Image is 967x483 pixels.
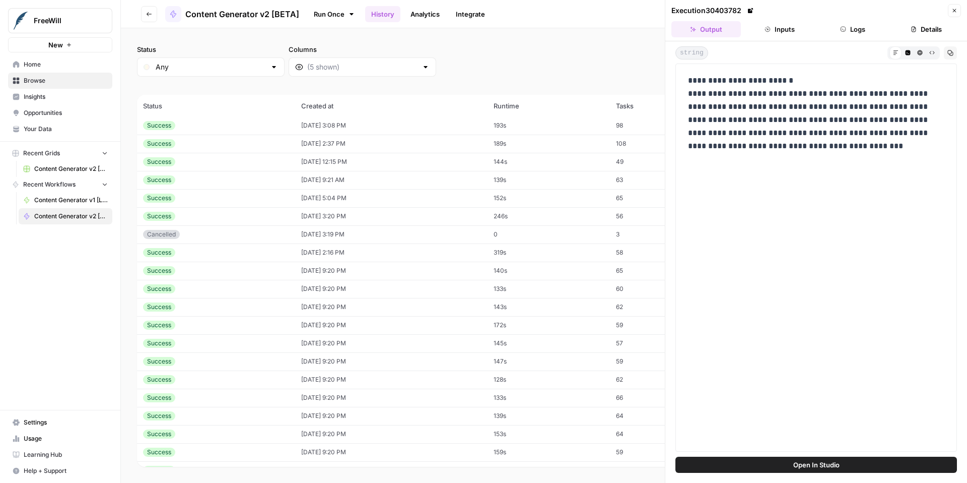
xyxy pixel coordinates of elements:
td: 63 [610,171,706,189]
td: 64 [610,425,706,443]
td: 49 [610,153,706,171]
div: Success [143,121,175,130]
td: 145s [488,334,610,352]
button: Workspace: FreeWill [8,8,112,33]
td: [DATE] 9:21 AM [295,171,488,189]
label: Status [137,44,285,54]
td: [DATE] 9:20 PM [295,298,488,316]
td: 65 [610,262,706,280]
button: Help + Support [8,463,112,479]
div: Success [143,303,175,312]
td: 156s [488,461,610,479]
a: Run Once [307,6,361,23]
td: 66 [610,389,706,407]
td: 62 [610,371,706,389]
td: 98 [610,116,706,135]
a: Content Generator v2 [BETA] [165,6,299,22]
a: Insights [8,89,112,105]
div: Success [143,284,175,293]
td: 0 [488,225,610,244]
a: Browse [8,73,112,89]
td: 3 [610,225,706,244]
td: [DATE] 3:19 PM [295,225,488,244]
td: 62 [610,461,706,479]
div: Success [143,393,175,402]
td: 133s [488,280,610,298]
div: Success [143,175,175,185]
td: 246s [488,207,610,225]
td: 140s [488,262,610,280]
div: Success [143,321,175,330]
a: History [365,6,400,22]
button: New [8,37,112,52]
div: Success [143,339,175,348]
td: 60 [610,280,706,298]
div: Success [143,448,175,457]
button: Output [671,21,741,37]
td: [DATE] 12:15 PM [295,153,488,171]
td: [DATE] 9:20 PM [295,407,488,425]
td: [DATE] 5:04 PM [295,189,488,207]
th: Created at [295,95,488,117]
div: Success [143,248,175,257]
div: Success [143,212,175,221]
button: Logs [818,21,888,37]
div: Success [143,194,175,203]
span: Content Generator v2 [BETA] [185,8,299,20]
a: Your Data [8,121,112,137]
th: Status [137,95,295,117]
button: Open In Studio [675,457,957,473]
td: [DATE] 9:20 PM [295,334,488,352]
div: Cancelled [143,230,180,239]
td: 62 [610,298,706,316]
a: Learning Hub [8,447,112,463]
td: 59 [610,352,706,371]
td: [DATE] 3:08 PM [295,116,488,135]
span: Content Generator v2 [DRAFT] Test [34,164,108,173]
td: 57 [610,334,706,352]
a: Analytics [404,6,446,22]
span: New [48,40,63,50]
td: 56 [610,207,706,225]
span: Usage [24,434,108,443]
td: 147s [488,352,610,371]
input: (5 shown) [307,62,418,72]
td: [DATE] 9:20 PM [295,352,488,371]
td: 64 [610,407,706,425]
td: 152s [488,189,610,207]
td: 159s [488,443,610,461]
td: 143s [488,298,610,316]
td: 153s [488,425,610,443]
div: Success [143,466,175,475]
td: [DATE] 9:20 PM [295,461,488,479]
span: Browse [24,76,108,85]
button: Recent Grids [8,146,112,161]
th: Runtime [488,95,610,117]
button: Details [891,21,961,37]
td: [DATE] 9:20 PM [295,371,488,389]
td: 319s [488,244,610,262]
label: Columns [289,44,436,54]
div: Success [143,430,175,439]
button: Recent Workflows [8,177,112,192]
a: Settings [8,414,112,431]
div: Success [143,157,175,166]
img: FreeWill Logo [12,12,30,30]
a: Integrate [450,6,491,22]
td: [DATE] 9:20 PM [295,316,488,334]
div: Success [143,375,175,384]
td: [DATE] 3:20 PM [295,207,488,225]
td: [DATE] 9:20 PM [295,262,488,280]
div: Success [143,411,175,420]
a: Opportunities [8,105,112,121]
div: Success [143,139,175,148]
span: Settings [24,418,108,427]
span: Insights [24,92,108,101]
span: Recent Workflows [23,180,76,189]
div: Execution 30403782 [671,6,755,16]
span: string [675,46,708,59]
td: 59 [610,316,706,334]
div: Success [143,357,175,366]
span: Opportunities [24,108,108,117]
td: [DATE] 9:20 PM [295,443,488,461]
